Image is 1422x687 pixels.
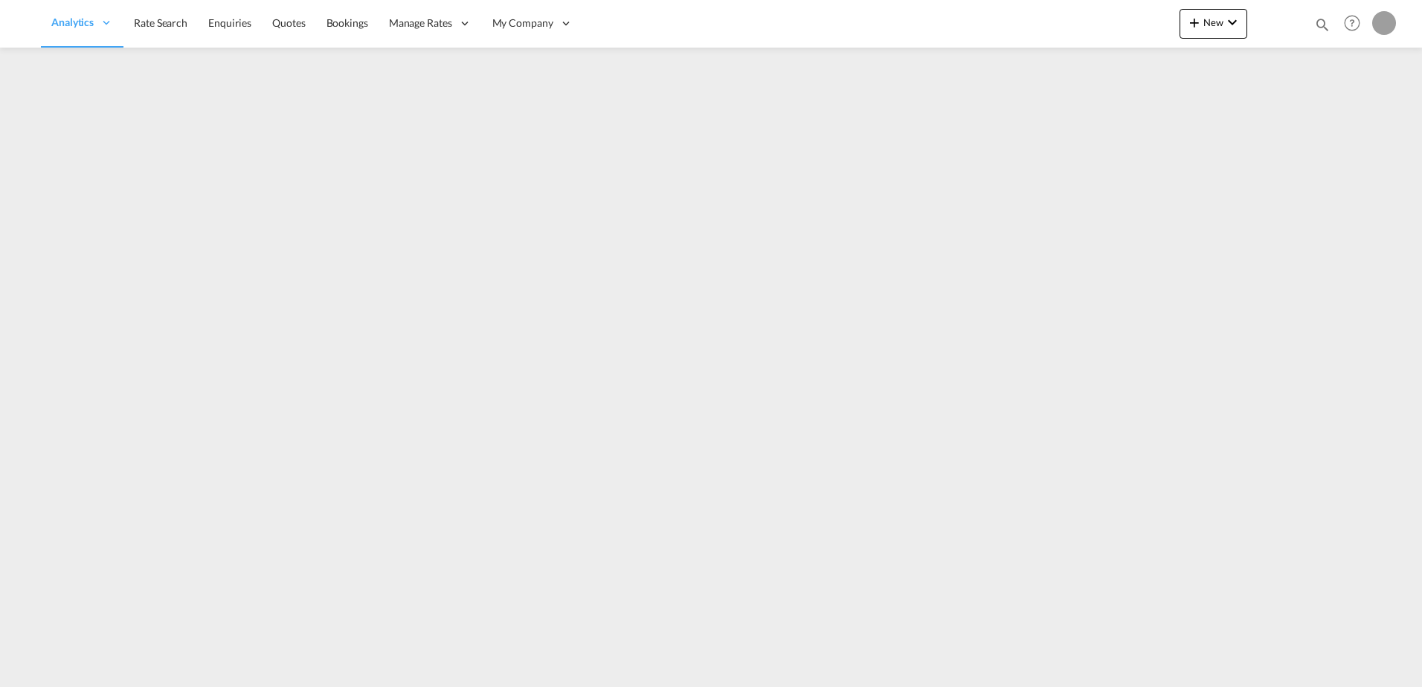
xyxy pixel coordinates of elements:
span: Bookings [326,16,368,29]
span: Manage Rates [389,16,452,30]
span: Help [1339,10,1365,36]
md-icon: icon-magnify [1314,16,1331,33]
span: Analytics [51,15,94,30]
md-icon: icon-chevron-down [1223,13,1241,31]
md-icon: icon-plus 400-fg [1185,13,1203,31]
span: My Company [492,16,553,30]
div: Help [1339,10,1372,37]
div: icon-magnify [1314,16,1331,39]
span: Rate Search [134,16,187,29]
button: icon-plus 400-fgNewicon-chevron-down [1180,9,1247,39]
span: Enquiries [208,16,251,29]
span: Quotes [272,16,305,29]
span: New [1185,16,1241,28]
